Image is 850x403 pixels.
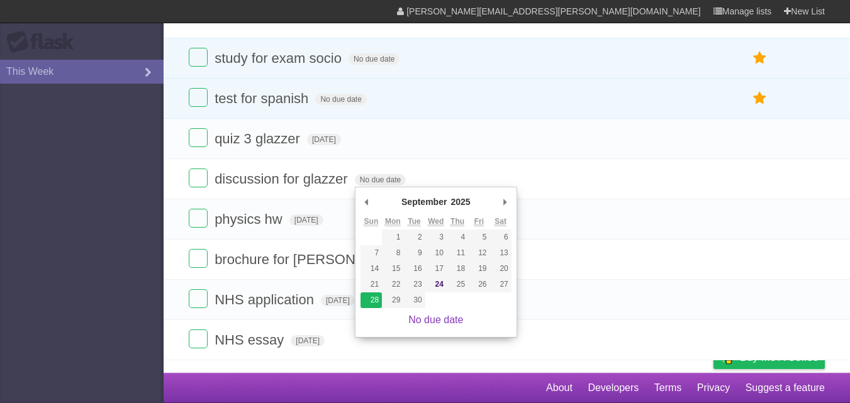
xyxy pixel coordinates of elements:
a: Terms [654,376,682,400]
span: NHS essay [215,332,287,348]
button: 3 [425,229,447,245]
button: 24 [425,277,447,292]
span: No due date [349,53,400,65]
button: 22 [382,277,403,292]
button: 5 [468,229,489,245]
span: discussion for glazzer [215,171,351,187]
button: 1 [382,229,403,245]
button: 23 [403,277,425,292]
span: test for spanish [215,91,311,106]
span: No due date [315,94,366,105]
button: 17 [425,261,447,277]
span: study for exam socio [215,50,345,66]
button: 11 [447,245,468,261]
button: Next Month [499,192,512,211]
span: Buy me a coffee [740,346,819,368]
abbr: Tuesday [408,217,420,226]
a: Privacy [697,376,730,400]
button: 26 [468,277,489,292]
button: 30 [403,292,425,308]
abbr: Saturday [495,217,506,226]
label: Star task [748,48,772,69]
label: Done [189,48,208,67]
span: physics hw [215,211,286,227]
abbr: Sunday [364,217,379,226]
button: 27 [489,277,511,292]
span: [DATE] [321,295,355,306]
button: 4 [447,229,468,245]
button: 20 [489,261,511,277]
button: 13 [489,245,511,261]
button: 12 [468,245,489,261]
div: Flask [6,31,82,53]
button: 14 [361,261,382,277]
button: 10 [425,245,447,261]
a: No due date [408,314,463,325]
button: 18 [447,261,468,277]
a: About [546,376,573,400]
span: NHS application [215,292,317,307]
button: 29 [382,292,403,308]
button: 19 [468,261,489,277]
span: [DATE] [307,134,341,145]
button: 2 [403,229,425,245]
label: Done [189,329,208,348]
button: 6 [489,229,511,245]
span: [DATE] [291,335,325,346]
button: 15 [382,261,403,277]
button: 9 [403,245,425,261]
abbr: Wednesday [428,217,444,226]
abbr: Thursday [450,217,464,226]
label: Done [189,289,208,308]
span: quiz 3 glazzer [215,131,303,146]
button: 8 [382,245,403,261]
div: 2025 [449,192,472,211]
button: 25 [447,277,468,292]
label: Done [189,128,208,147]
button: 16 [403,261,425,277]
label: Done [189,168,208,187]
abbr: Friday [474,217,484,226]
button: 21 [361,277,382,292]
button: 7 [361,245,382,261]
label: Star task [748,88,772,109]
a: Developers [588,376,639,400]
abbr: Monday [385,217,401,226]
label: Done [189,249,208,268]
label: Done [189,88,208,107]
span: brochure for [PERSON_NAME] [215,251,410,267]
button: 28 [361,292,382,308]
span: No due date [355,174,406,185]
button: Previous Month [361,192,373,211]
div: September [400,192,449,211]
a: Suggest a feature [746,376,825,400]
span: [DATE] [289,214,323,226]
label: Done [189,209,208,228]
